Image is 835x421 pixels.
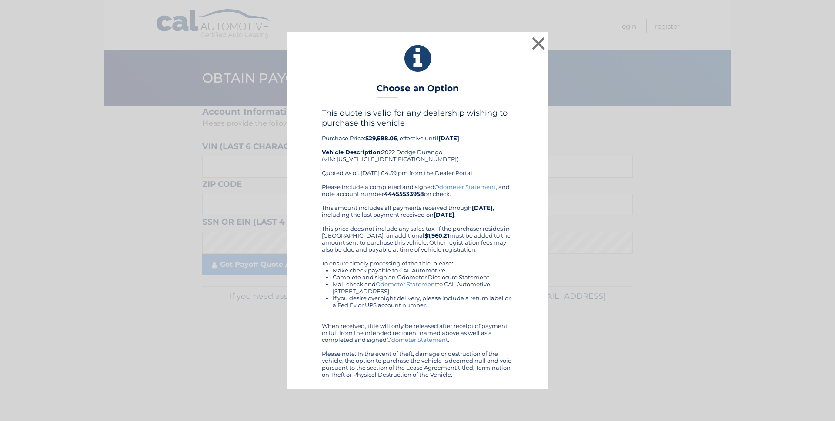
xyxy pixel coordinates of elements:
[322,108,513,127] h4: This quote is valid for any dealership wishing to purchase this vehicle
[424,232,449,239] b: $1,960.21
[438,135,459,142] b: [DATE]
[434,211,454,218] b: [DATE]
[434,183,496,190] a: Odometer Statement
[322,149,382,156] strong: Vehicle Description:
[322,108,513,183] div: Purchase Price: , effective until 2022 Dodge Durango (VIN: [US_VEHICLE_IDENTIFICATION_NUMBER]) Qu...
[333,295,513,308] li: If you desire overnight delivery, please include a return label or a Fed Ex or UPS account number.
[376,281,437,288] a: Odometer Statement
[384,190,424,197] b: 44455533958
[387,336,448,343] a: Odometer Statement
[333,274,513,281] li: Complete and sign an Odometer Disclosure Statement
[333,267,513,274] li: Make check payable to CAL Automotive
[322,183,513,378] div: Please include a completed and signed , and note account number on check. This amount includes al...
[365,135,397,142] b: $29,588.06
[333,281,513,295] li: Mail check and to CAL Automotive, [STREET_ADDRESS]
[530,35,547,52] button: ×
[472,204,493,211] b: [DATE]
[377,83,459,98] h3: Choose an Option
